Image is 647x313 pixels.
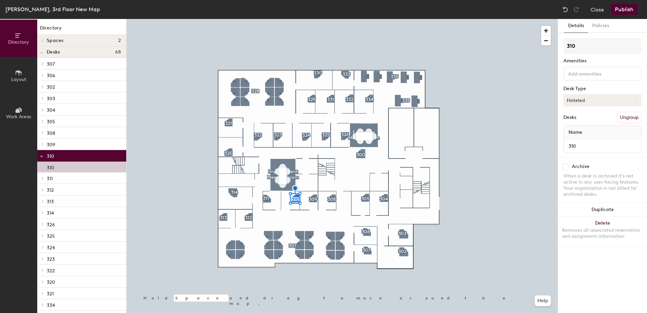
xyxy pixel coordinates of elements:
[558,216,647,246] button: DeleteRemoves all associated reservation and assignment information
[47,96,55,102] span: 303
[47,268,55,274] span: 322
[47,199,54,205] span: 313
[563,115,576,120] div: Desks
[115,49,121,55] span: 68
[47,291,54,297] span: 321
[47,61,55,67] span: 307
[47,130,55,136] span: 308
[118,38,121,43] span: 2
[47,222,55,228] span: 326
[611,4,638,15] button: Publish
[563,94,642,106] button: Hoteled
[47,187,54,193] span: 312
[535,295,551,306] button: Help
[573,6,580,13] img: Redo
[47,245,55,251] span: 324
[37,24,126,35] h1: Directory
[6,114,31,120] span: Work Areas
[558,203,647,216] button: Duplicate
[47,73,55,79] span: 306
[47,279,55,285] span: 320
[47,84,55,90] span: 302
[47,107,55,113] span: 304
[47,210,54,216] span: 314
[47,38,64,43] span: Spaces
[47,142,55,148] span: 309
[590,4,604,15] button: Close
[47,233,55,239] span: 325
[562,227,643,239] div: Removes all associated reservation and assignment information
[567,69,628,77] input: Add amenities
[588,19,613,33] button: Policies
[47,256,55,262] span: 323
[47,153,54,159] span: 310
[5,5,100,14] div: [PERSON_NAME], 3rd Floor New Map
[47,302,55,308] span: 334
[563,173,642,197] div: When a desk is archived it's not active in any user-facing features. Your organization is not bil...
[47,163,54,171] p: 310
[562,6,569,13] img: Undo
[11,77,26,82] span: Layout
[47,49,60,55] span: Desks
[565,126,586,139] span: Name
[617,112,642,123] button: Ungroup
[572,164,589,169] div: Archive
[565,141,640,151] input: Unnamed desk
[564,19,588,33] button: Details
[563,86,642,91] div: Desk Type
[8,39,29,45] span: Directory
[47,119,55,125] span: 305
[47,176,53,182] span: 311
[563,58,642,64] div: Amenities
